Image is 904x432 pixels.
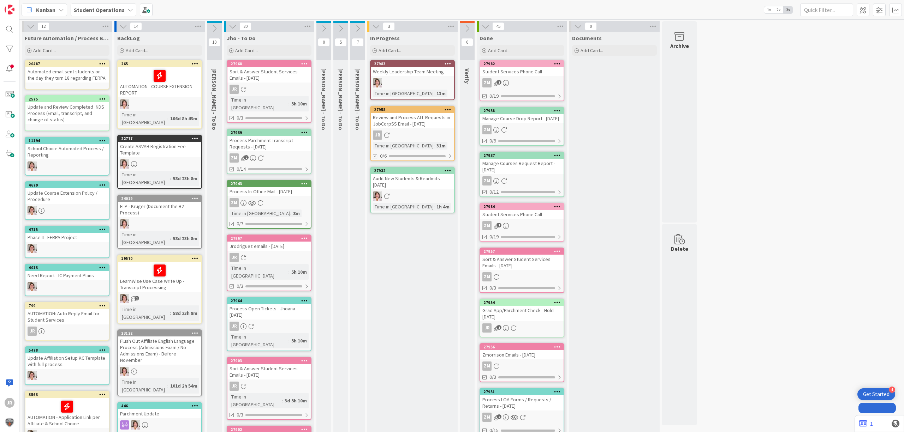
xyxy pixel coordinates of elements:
div: JR [230,85,239,94]
span: Add Card... [581,47,603,54]
div: ELP - Kruger (Document the B2 Process) [118,202,201,217]
div: 13m [435,90,447,97]
div: 27982Student Services Phone Call [480,61,564,76]
div: 27957 [483,249,564,254]
div: AUTOMATION - Application Link per Affiliate & School Choice [25,398,109,428]
div: Sort & Answer Student Services Emails - [DATE] [480,255,564,270]
div: 27903 [227,358,311,364]
a: 27938Manage Course Drop Report - [DATE]ZM0/9 [480,107,564,146]
span: 2x [774,6,783,13]
a: 27982Student Services Phone CallZM0/19 [480,60,564,101]
div: 58d 23h 8m [171,175,199,182]
div: 265AUTOMATION - COURSE EXTENSION REPORT [118,61,201,97]
span: 0/19 [489,233,499,241]
a: 27943Process In-Office Mail - [DATE]ZMTime in [GEOGRAPHIC_DATA]:8m0/7 [227,180,311,229]
a: 27937Manage Courses Request Report - [DATE]ZM0/12 [480,152,564,197]
span: 0/12 [489,188,499,196]
div: ZM [480,221,564,230]
div: JR [230,382,239,391]
div: 27903Sort & Answer Student Services Emails - [DATE] [227,358,311,379]
div: 24019 [118,195,201,202]
div: 27939 [231,130,311,135]
span: 3x [783,6,793,13]
div: 27902 [231,427,311,432]
div: 4715Phase II - FERPA Project [25,226,109,242]
div: Time in [GEOGRAPHIC_DATA] [373,203,434,211]
div: 20487 [25,61,109,67]
div: 27938Manage Course Drop Report - [DATE] [480,108,564,123]
div: 4715 [29,227,109,232]
a: 265AUTOMATION - COURSE EXTENSION REPORTEWTime in [GEOGRAPHIC_DATA]:106d 8h 43m [117,60,202,129]
div: EW [371,191,454,201]
div: ZM [227,198,311,207]
span: 1 [497,325,501,330]
div: Flush Out Affiliate English Language Process (Admissions Exam / No Admissions Exam) - Before Nove... [118,336,201,365]
div: 27983Weekly Leadership Team Meeting [371,61,454,76]
div: 27968 [231,61,311,66]
div: 23122 [118,330,201,336]
a: 27983Weekly Leadership Team MeetingEWTime in [GEOGRAPHIC_DATA]:13m [370,60,455,100]
span: 0/3 [237,411,243,419]
div: ZM [482,176,492,185]
div: 27951 [483,389,564,394]
img: EW [28,371,37,380]
div: 2575 [29,97,109,102]
span: Kanban [36,6,55,14]
div: EW [371,78,454,87]
span: : [290,209,291,217]
span: : [434,203,435,211]
div: JR [482,323,492,333]
div: ZM [482,78,492,87]
div: Process LOA Forms / Requests / Returns - [DATE] [480,395,564,410]
div: 101d 2h 54m [168,382,199,390]
div: Student Services Phone Call [480,67,564,76]
div: Time in [GEOGRAPHIC_DATA] [120,305,170,321]
span: 0/19 [489,92,499,100]
span: Add Card... [235,47,258,54]
span: 0/3 [489,373,496,381]
div: 27967 [227,235,311,242]
div: 27984 [483,204,564,209]
div: 27984 [480,203,564,210]
span: 0/3 [237,114,243,122]
b: Student Operations [74,6,125,13]
div: JR [371,130,454,140]
div: AUTOMATION - COURSE EXTENSION REPORT [118,67,201,97]
div: 5478Update Affiliation Setup KC Template with full process. [25,347,109,369]
div: Weekly Leadership Team Meeting [371,67,454,76]
img: EW [373,78,382,87]
span: 1x [764,6,774,13]
div: EW [118,420,201,430]
div: ZM [482,361,492,371]
a: 27957Sort & Answer Student Services Emails - [DATE]ZM0/3 [480,248,564,293]
div: 27939Process Parchment Transcript Requests - [DATE] [227,129,311,151]
div: 22777Create ASVAB Registration Fee Template [118,135,201,157]
span: 45 [492,22,504,31]
div: ZM [482,125,492,134]
div: 11194 [29,138,109,143]
span: : [167,382,168,390]
div: 27954 [483,300,564,305]
span: : [170,175,171,182]
div: 58d 23h 8m [171,309,199,317]
div: 27983 [374,61,454,66]
div: 27951Process LOA Forms / Requests / Returns - [DATE] [480,389,564,410]
div: 58d 23h 8m [171,235,199,242]
div: EW [118,99,201,109]
div: 31m [435,142,447,150]
div: 265 [118,61,201,67]
div: 5478 [29,348,109,353]
div: ZM [230,198,239,207]
div: Jrodriguez emails - [DATE] [227,242,311,251]
div: 446Parchment Update [118,403,201,418]
div: 27951 [480,389,564,395]
span: 1 [497,80,501,85]
div: Update and Review Completed_NDS Process (Email, transcript, and change of status) [25,102,109,124]
div: JR [227,322,311,331]
div: Phase II - FERPA Project [25,233,109,242]
div: JR [28,327,37,336]
div: Student Services Phone Call [480,210,564,219]
div: 446 [121,403,201,408]
img: avatar [5,418,14,427]
div: Manage Courses Request Report - [DATE] [480,159,564,174]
